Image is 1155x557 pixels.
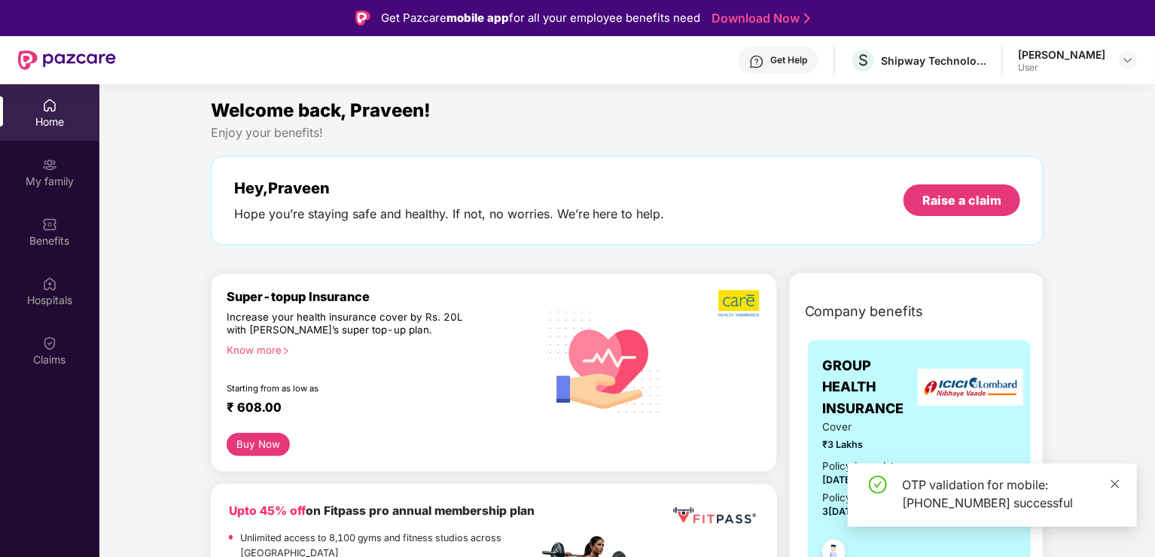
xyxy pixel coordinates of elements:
[211,125,1044,141] div: Enjoy your benefits!
[804,11,810,26] img: Stroke
[229,504,306,518] b: Upto 45% off
[355,11,370,26] img: Logo
[234,179,665,197] div: Hey, Praveen
[718,289,761,318] img: b5dec4f62d2307b9de63beb79f102df3.png
[227,383,474,394] div: Starting from as low as
[227,311,474,338] div: Increase your health insurance cover by Rs. 20L with [PERSON_NAME]’s super top-up plan.
[446,11,509,25] strong: mobile app
[823,437,926,452] span: ₹3 Lakhs
[902,476,1119,512] div: OTP validation for mobile: [PHONE_NUMBER] successful
[42,217,57,232] img: svg+xml;base64,PHN2ZyBpZD0iQmVuZWZpdHMiIHhtbG5zPSJodHRwOi8vd3d3LnczLm9yZy8yMDAwL3N2ZyIgd2lkdGg9Ij...
[881,53,986,68] div: Shipway Technology Pvt. Ltd
[858,51,868,69] span: S
[18,50,116,70] img: New Pazcare Logo
[282,347,290,355] span: right
[823,506,861,517] span: 3[DATE]
[227,344,529,355] div: Know more
[823,419,926,435] span: Cover
[823,355,926,419] span: GROUP HEALTH INSURANCE
[381,9,700,27] div: Get Pazcare for all your employee benefits need
[749,54,764,69] img: svg+xml;base64,PHN2ZyBpZD0iSGVscC0zMngzMiIgeG1sbnM9Imh0dHA6Ly93d3cudzMub3JnLzIwMDAvc3ZnIiB3aWR0aD...
[227,289,538,304] div: Super-topup Insurance
[227,433,291,456] button: Buy Now
[823,458,886,474] div: Policy issued
[229,504,535,518] b: on Fitpass pro annual membership plan
[922,192,1001,208] div: Raise a claim
[1018,62,1105,74] div: User
[42,336,57,351] img: svg+xml;base64,PHN2ZyBpZD0iQ2xhaW0iIHhtbG5zPSJodHRwOi8vd3d3LnczLm9yZy8yMDAwL3N2ZyIgd2lkdGg9IjIwIi...
[1018,47,1105,62] div: [PERSON_NAME]
[869,476,887,494] span: check-circle
[1110,479,1120,489] span: close
[227,400,523,418] div: ₹ 608.00
[211,99,431,121] span: Welcome back, Praveen!
[670,502,758,530] img: fppp.png
[823,490,885,506] div: Policy Expiry
[918,369,1023,406] img: insurerLogo
[805,301,924,322] span: Company benefits
[770,54,807,66] div: Get Help
[42,157,57,172] img: svg+xml;base64,PHN2ZyB3aWR0aD0iMjAiIGhlaWdodD0iMjAiIHZpZXdCb3g9IjAgMCAyMCAyMCIgZmlsbD0ibm9uZSIgeG...
[538,293,672,429] img: svg+xml;base64,PHN2ZyB4bWxucz0iaHR0cDovL3d3dy53My5vcmcvMjAwMC9zdmciIHhtbG5zOnhsaW5rPSJodHRwOi8vd3...
[42,98,57,113] img: svg+xml;base64,PHN2ZyBpZD0iSG9tZSIgeG1sbnM9Imh0dHA6Ly93d3cudzMub3JnLzIwMDAvc3ZnIiB3aWR0aD0iMjAiIG...
[1122,54,1134,66] img: svg+xml;base64,PHN2ZyBpZD0iRHJvcGRvd24tMzJ4MzIiIHhtbG5zPSJodHRwOi8vd3d3LnczLm9yZy8yMDAwL3N2ZyIgd2...
[823,474,855,485] span: [DATE]
[234,206,665,222] div: Hope you’re staying safe and healthy. If not, no worries. We’re here to help.
[42,276,57,291] img: svg+xml;base64,PHN2ZyBpZD0iSG9zcGl0YWxzIiB4bWxucz0iaHR0cDovL3d3dy53My5vcmcvMjAwMC9zdmciIHdpZHRoPS...
[712,11,806,26] a: Download Now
